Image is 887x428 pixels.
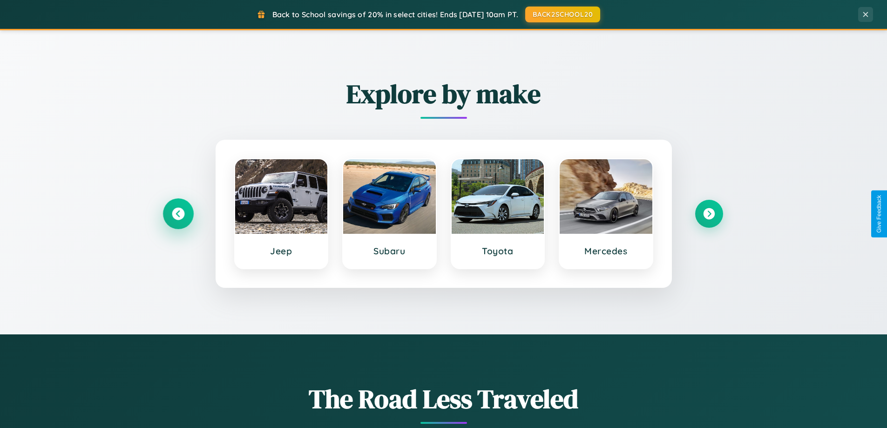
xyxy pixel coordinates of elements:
[876,195,882,233] div: Give Feedback
[569,245,643,257] h3: Mercedes
[272,10,518,19] span: Back to School savings of 20% in select cities! Ends [DATE] 10am PT.
[352,245,427,257] h3: Subaru
[164,381,723,417] h1: The Road Less Traveled
[244,245,318,257] h3: Jeep
[164,76,723,112] h2: Explore by make
[461,245,535,257] h3: Toyota
[525,7,600,22] button: BACK2SCHOOL20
